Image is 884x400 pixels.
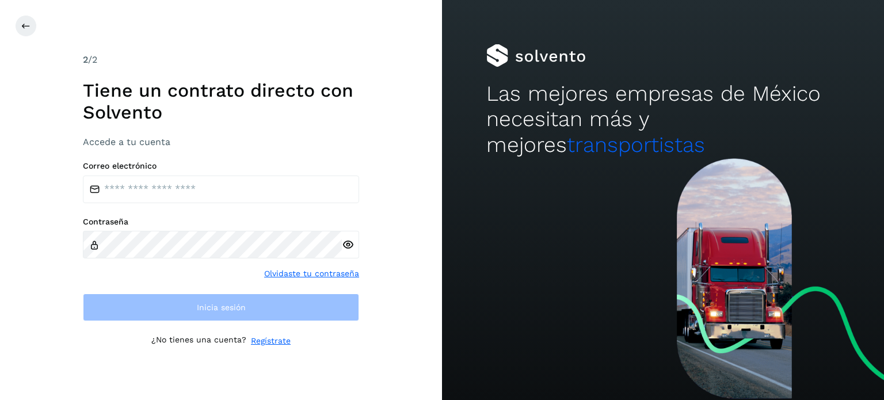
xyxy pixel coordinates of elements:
h1: Tiene un contrato directo con Solvento [83,79,359,124]
h2: Las mejores empresas de México necesitan más y mejores [486,81,840,158]
span: Inicia sesión [197,303,246,311]
a: Regístrate [251,335,291,347]
p: ¿No tienes una cuenta? [151,335,246,347]
a: Olvidaste tu contraseña [264,268,359,280]
span: 2 [83,54,88,65]
div: /2 [83,53,359,67]
label: Correo electrónico [83,161,359,171]
span: transportistas [567,132,705,157]
h3: Accede a tu cuenta [83,136,359,147]
button: Inicia sesión [83,294,359,321]
label: Contraseña [83,217,359,227]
